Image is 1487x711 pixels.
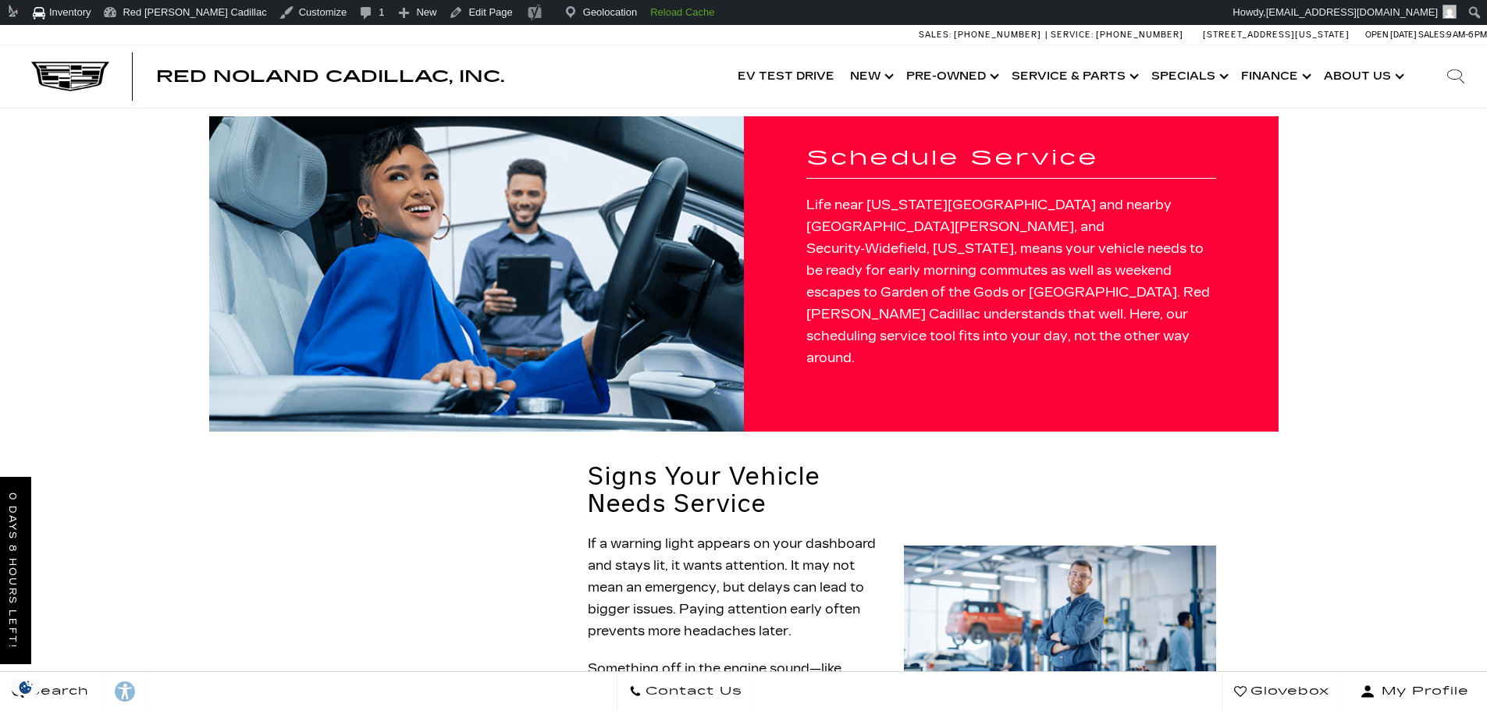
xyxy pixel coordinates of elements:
h1: Schedule Service [806,148,1216,170]
h2: Signs Your Vehicle Needs Service [588,463,884,517]
span: Red Noland Cadillac, Inc. [156,67,504,86]
span: Sales: [919,30,952,40]
strong: Reload Cache [650,6,714,18]
span: [EMAIL_ADDRESS][DOMAIN_NAME] [1266,6,1438,18]
p: If a warning light appears on your dashboard and stays lit, it wants attention. It may not mean a... [588,533,884,642]
span: Search [24,681,89,702]
button: Open user profile menu [1342,672,1487,711]
span: [PHONE_NUMBER] [954,30,1041,40]
span: Glovebox [1247,681,1329,702]
section: Click to Open Cookie Consent Modal [8,679,44,695]
a: Service: [PHONE_NUMBER] [1045,30,1187,39]
a: [STREET_ADDRESS][US_STATE] [1203,30,1350,40]
a: Red Noland Cadillac, Inc. [156,69,504,84]
img: Cadillac Dark Logo with Cadillac White Text [31,62,109,91]
span: Sales: [1418,30,1446,40]
p: Life near [US_STATE][GEOGRAPHIC_DATA] and nearby [GEOGRAPHIC_DATA][PERSON_NAME], and Security‑Wid... [806,194,1216,369]
a: Pre-Owned [898,45,1004,108]
a: Finance [1233,45,1316,108]
a: Specials [1144,45,1233,108]
img: Schedule Service [209,116,744,432]
span: Contact Us [642,681,742,702]
img: Opt-Out Icon [8,679,44,695]
span: Open [DATE] [1365,30,1417,40]
span: 9 AM-6 PM [1446,30,1487,40]
a: Sales: [PHONE_NUMBER] [919,30,1045,39]
a: Service & Parts [1004,45,1144,108]
span: [PHONE_NUMBER] [1096,30,1183,40]
a: New [842,45,898,108]
span: Service: [1051,30,1094,40]
a: About Us [1316,45,1409,108]
a: Glovebox [1222,672,1342,711]
a: Contact Us [617,672,755,711]
span: My Profile [1375,681,1469,702]
a: EV Test Drive [730,45,842,108]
